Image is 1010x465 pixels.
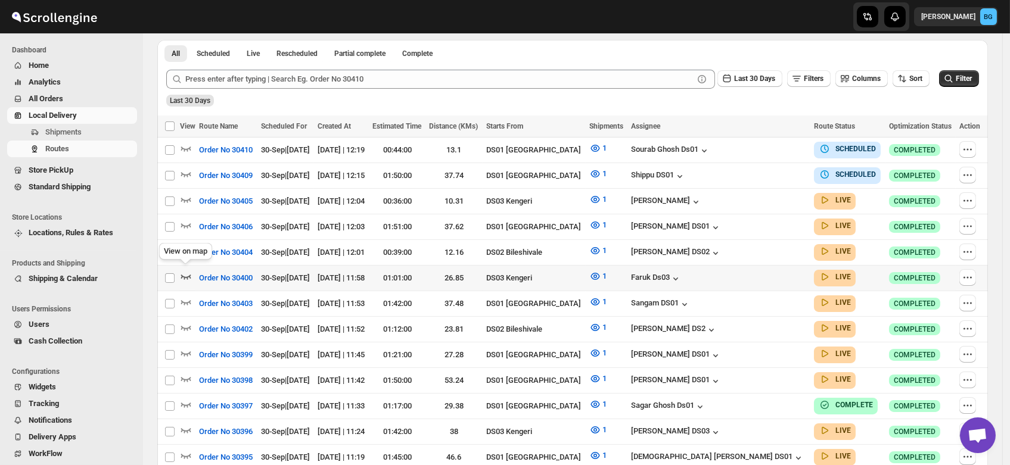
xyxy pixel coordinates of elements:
span: Order No 30404 [199,246,253,258]
b: LIVE [835,298,851,307]
button: Sangam DS01 [631,298,691,310]
div: DS02 Bileshivale [486,323,582,335]
span: Analytics [29,77,61,86]
span: Standard Shipping [29,182,91,191]
div: DS01 [GEOGRAPHIC_DATA] [486,170,582,182]
div: [DATE] | 11:42 [318,375,365,386]
span: Order No 30400 [199,272,253,284]
div: DS03 Kengeri [486,426,582,438]
span: 30-Sep | [DATE] [261,196,310,205]
span: 30-Sep | [DATE] [261,350,310,359]
button: Routes [7,141,137,157]
button: Locations, Rules & Rates [7,224,137,241]
button: LIVE [819,194,851,206]
span: Tracking [29,399,59,408]
button: Cash Collection [7,333,137,349]
span: Order No 30397 [199,400,253,412]
button: Order No 30398 [192,371,260,390]
b: LIVE [835,273,851,281]
button: Home [7,57,137,74]
span: Store Locations [12,213,137,222]
span: All [172,49,180,58]
div: [DATE] | 12:15 [318,170,365,182]
div: 10.31 [429,195,478,207]
span: COMPLETED [894,171,936,180]
span: 1 [602,195,607,204]
button: 1 [582,318,614,337]
div: [DATE] | 12:19 [318,144,365,156]
div: 53.24 [429,375,478,386]
button: [PERSON_NAME] [631,196,702,208]
button: Order No 30402 [192,320,260,339]
b: LIVE [835,221,851,230]
span: Filter [956,74,972,83]
button: [PERSON_NAME] DS01 [631,349,722,361]
div: 01:01:00 [372,272,422,284]
span: Delivery Apps [29,432,76,441]
span: COMPLETED [894,452,936,462]
span: 1 [602,246,607,255]
div: [DATE] | 12:01 [318,246,365,258]
button: [DEMOGRAPHIC_DATA] [PERSON_NAME] DS01 [631,452,804,464]
span: 30-Sep | [DATE] [261,222,310,231]
b: SCHEDULED [835,170,876,179]
button: LIVE [819,425,851,436]
span: 30-Sep | [DATE] [261,452,310,461]
button: Faruk Ds03 [631,273,682,285]
input: Press enter after typing | Search Eg. Order No 30410 [185,70,694,89]
span: Scheduled For [261,122,307,130]
span: Columns [852,74,881,83]
img: ScrollEngine [10,2,99,32]
button: Order No 30403 [192,294,260,313]
div: 01:12:00 [372,323,422,335]
button: Sagar Ghosh Ds01 [631,401,706,413]
span: Order No 30403 [199,298,253,310]
div: DS01 [GEOGRAPHIC_DATA] [486,349,582,361]
b: LIVE [835,247,851,255]
div: DS01 [GEOGRAPHIC_DATA] [486,375,582,386]
span: Cash Collection [29,336,82,345]
span: All Orders [29,94,63,103]
div: Open chat [960,417,996,453]
span: 30-Sep | [DATE] [261,171,310,180]
button: LIVE [819,373,851,385]
span: 30-Sep | [DATE] [261,248,310,257]
div: 01:50:00 [372,170,422,182]
span: COMPLETED [894,427,936,436]
button: Sourab Ghosh Ds01 [631,145,710,157]
div: 12.16 [429,246,478,258]
span: Store PickUp [29,166,73,174]
button: 1 [582,292,614,311]
button: 1 [582,446,614,465]
div: [DATE] | 11:33 [318,400,365,412]
button: Order No 30397 [192,397,260,416]
span: Live [247,49,260,58]
span: Route Status [814,122,855,130]
span: COMPLETED [894,376,936,385]
span: Order No 30395 [199,451,253,463]
button: SCHEDULED [819,143,876,155]
button: Shipments [7,124,137,141]
button: Order No 30396 [192,422,260,441]
button: Order No 30410 [192,141,260,160]
button: Sort [893,70,930,87]
span: 1 [602,143,607,152]
div: [DATE] | 12:04 [318,195,365,207]
div: 01:17:00 [372,400,422,412]
p: [PERSON_NAME] [921,12,975,21]
div: 13.1 [429,144,478,156]
button: LIVE [819,450,851,462]
div: 01:51:00 [372,221,422,233]
div: 27.28 [429,349,478,361]
span: Order No 30409 [199,170,253,182]
span: Products and Shipping [12,258,137,268]
b: LIVE [835,452,851,460]
div: [DATE] | 11:58 [318,272,365,284]
span: Created At [318,122,351,130]
button: [PERSON_NAME] DS01 [631,221,722,233]
span: COMPLETED [894,299,936,308]
span: COMPLETED [894,273,936,283]
span: 1 [602,425,607,434]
